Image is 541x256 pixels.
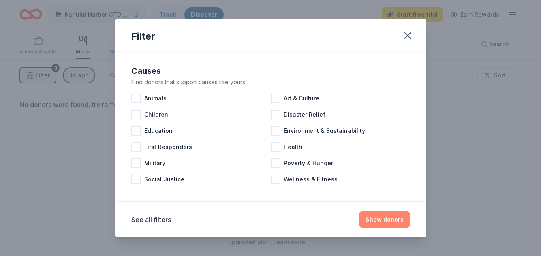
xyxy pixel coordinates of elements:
[131,215,171,224] button: See all filters
[144,175,184,184] span: Social Justice
[144,142,192,152] span: First Responders
[284,158,333,168] span: Poverty & Hunger
[131,30,155,43] div: Filter
[284,142,302,152] span: Health
[284,126,365,136] span: Environment & Sustainability
[144,126,173,136] span: Education
[144,110,168,119] span: Children
[131,64,410,77] div: Causes
[144,94,167,103] span: Animals
[144,158,165,168] span: Military
[284,94,319,103] span: Art & Culture
[284,175,338,184] span: Wellness & Fitness
[359,211,410,228] button: Show donors
[284,110,325,119] span: Disaster Relief
[131,77,410,87] div: Find donors that support causes like yours.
